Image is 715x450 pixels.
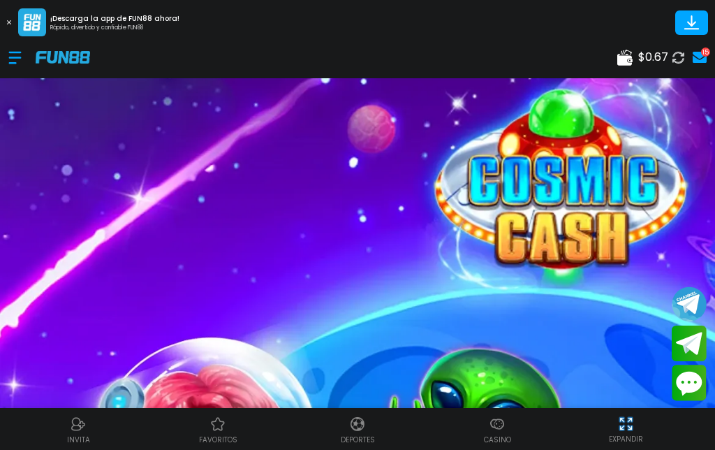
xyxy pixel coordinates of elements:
[288,414,427,445] a: DeportesDeportesDeportes
[672,326,707,362] button: Join telegram
[18,8,46,36] img: App Logo
[8,414,148,445] a: ReferralReferralINVITA
[701,48,710,57] div: 15
[672,286,707,322] button: Join telegram channel
[199,435,237,445] p: favoritos
[489,416,506,433] img: Casino
[484,435,511,445] p: Casino
[341,435,375,445] p: Deportes
[70,416,87,433] img: Referral
[638,49,668,66] span: $ 0.67
[427,414,567,445] a: CasinoCasinoCasino
[50,13,179,24] p: ¡Descarga la app de FUN88 ahora!
[617,415,635,433] img: hide
[672,365,707,401] button: Contact customer service
[148,414,288,445] a: Casino FavoritosCasino Favoritosfavoritos
[609,434,643,444] p: EXPANDIR
[50,24,179,32] p: Rápido, divertido y confiable FUN88
[67,435,90,445] p: INVITA
[36,51,90,63] img: Company Logo
[688,48,707,67] a: 15
[349,416,366,433] img: Deportes
[209,416,226,433] img: Casino Favoritos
